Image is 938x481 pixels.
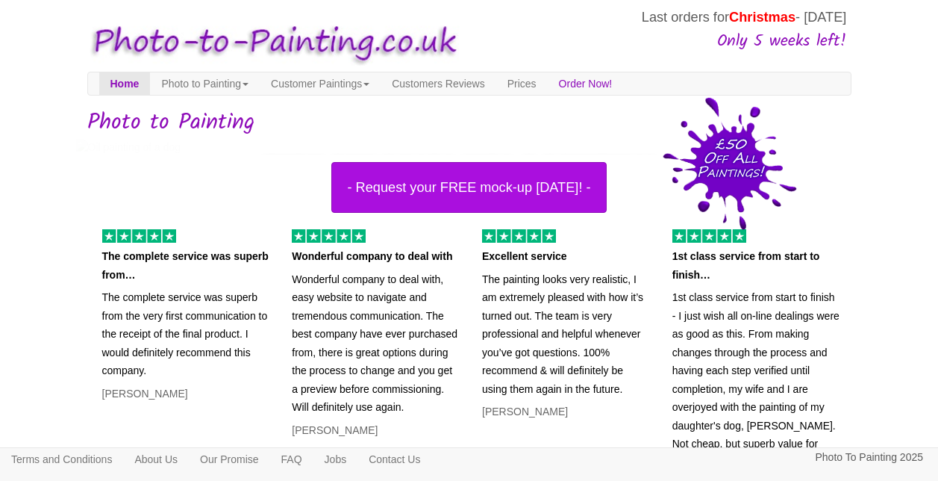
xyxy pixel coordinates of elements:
p: The complete service was superb from… [102,247,270,284]
a: Home [99,72,151,95]
img: Photo to Painting [80,14,462,72]
a: Jobs [313,448,358,471]
p: Wonderful company to deal with [292,247,460,266]
p: [PERSON_NAME] [292,421,460,440]
button: - Request your FREE mock-up [DATE]! - [331,162,606,213]
a: FAQ [270,448,313,471]
p: The painting looks very realistic, I am extremely pleased with how it’s turned out. The team is v... [482,270,650,399]
p: [PERSON_NAME] [482,403,650,421]
span: Christmas [729,10,795,25]
a: Our Promise [189,448,270,471]
a: Order Now! [548,72,624,95]
span: Last orders for - [DATE] [642,10,847,25]
a: - Request your FREE mock-up [DATE]! - [76,139,863,213]
img: 5 of out 5 stars [102,229,176,243]
p: Excellent service [482,247,650,266]
div: Turn any photo into a painting! [263,151,653,196]
a: Contact Us [357,448,431,471]
img: 5 of out 5 stars [672,229,746,243]
a: Customer Paintings [260,72,381,95]
h3: Only 5 weeks left! [464,33,846,51]
a: Photo to Painting [150,72,260,95]
p: 1st class service from start to finish… [672,247,840,284]
p: [PERSON_NAME] [102,385,270,403]
img: 50 pound price drop [663,97,797,230]
p: The complete service was superb from the very first communication to the receipt of the final pro... [102,288,270,380]
img: 5 of out 5 stars [292,229,366,243]
a: Prices [496,72,548,95]
p: Wonderful company to deal with, easy website to navigate and tremendous communication. The best c... [292,270,460,417]
h1: Photo to Painting [87,111,851,135]
p: Photo To Painting 2025 [815,448,923,467]
a: Customers Reviews [381,72,495,95]
a: About Us [123,448,189,471]
img: 5 of out 5 stars [482,229,556,243]
img: Oil painting of a dog [76,140,181,155]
